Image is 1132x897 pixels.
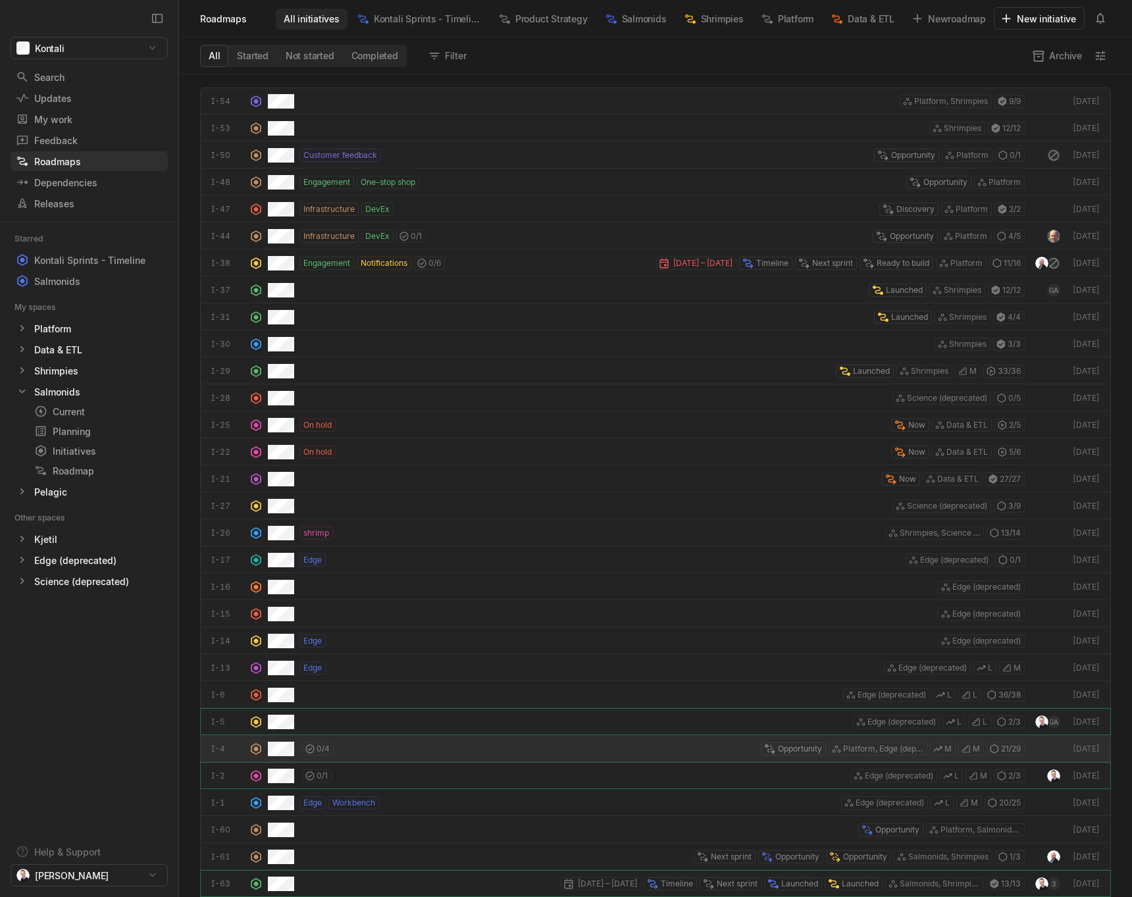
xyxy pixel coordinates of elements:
div: My work [16,113,163,126]
a: I-1EdgeWorkbenchEdge (deprecated)LM20/25[DATE] [200,789,1111,816]
button: M [965,769,991,782]
button: M [955,365,981,378]
div: 3 / 9 [994,500,1025,513]
div: I-4 [211,743,244,755]
div: I-17 [211,554,244,566]
div: I-38EngagementNotifications0/6[DATE] – [DATE]TimelineNext sprintReady to buildPlatform11/16[DATE] [200,249,1111,276]
a: I-15Edge (deprecated)[DATE] [200,600,1111,627]
div: [DATE] [1071,581,1100,593]
div: [DATE] [1071,689,1100,701]
a: I-25On holdNowData & ETL2/5[DATE] [200,411,1111,438]
div: Roadmaps [16,155,163,168]
div: I-54Platform, Shrimpies9/9[DATE] [200,88,1111,115]
div: 2 / 3 [994,769,1025,782]
div: [DATE] [1071,635,1100,647]
div: [DATE] [1071,311,1100,323]
span: Edge (deprecated) [865,770,933,782]
div: I-6Edge (deprecated)LL36/38[DATE] [200,681,1111,708]
span: Shrimpies [911,365,948,377]
div: [DATE] [1071,473,1100,485]
div: 33 / 36 [983,365,1025,378]
div: [DATE] [1071,770,1100,782]
a: I-21NowData & ETL27/27[DATE] [200,465,1111,492]
span: Product Strategy [515,12,588,26]
span: Data & ETL [848,12,894,26]
span: M [944,743,952,755]
a: Science (deprecated) [11,572,168,590]
span: Platform [955,230,987,242]
div: [DATE] [1071,527,1100,539]
a: Current [29,402,168,421]
div: I-50Customer feedbackOpportunityPlatform0/1[DATE] [200,141,1111,168]
img: DSC_1296.JPG [1035,257,1048,270]
div: Science (deprecated) [34,575,129,588]
div: Edge (deprecated) [34,553,116,567]
div: Shrimpies [34,364,78,378]
div: Platform [11,319,168,338]
span: Edge (deprecated) [952,581,1021,593]
span: Next sprint [812,257,853,269]
span: GA [1049,715,1058,729]
a: I-47InfrastructureDevExDiscoveryPlatform2/2[DATE] [200,195,1111,222]
div: I-28Science (deprecated)0/5[DATE] [200,384,1111,411]
span: Customer feedback [303,149,377,161]
div: I-21 [211,473,244,485]
span: L [954,770,959,782]
div: I-50 [211,149,244,161]
span: Salmonids [622,12,667,26]
span: Science (deprecated) [907,500,987,512]
div: I-14 [211,635,244,647]
button: M [956,796,982,809]
img: Kontali0497_EJH_round.png [1035,715,1048,729]
span: On hold [303,446,332,458]
div: Kontali Sprints - Timeline [349,9,489,30]
div: I-48EngagementOne-stop shopOpportunityPlatform[DATE] [200,168,1111,195]
div: Kontali Sprints - Timeline [11,251,168,269]
button: Started [228,45,277,66]
span: L [983,716,987,728]
div: 12 / 12 [988,122,1025,135]
button: All initiatives [276,9,347,30]
div: I-44InfrastructureDevEx0/1OpportunityPlatform4/5[DATE] [200,222,1111,249]
span: Infrastructure [303,230,355,242]
a: Roadmaps [11,151,168,171]
div: I-1 [211,797,244,809]
span: Shrimpies [701,12,744,26]
div: 0 / 1 [995,553,1025,567]
span: DevEx [365,230,390,242]
div: [DATE] – [DATE] [656,257,736,270]
div: Kjetil [34,532,57,546]
span: All initiatives [284,12,340,26]
img: profile.jpeg [1047,230,1060,243]
div: Data & ETL [823,9,902,30]
span: Launched [886,284,923,296]
div: Salmonids [11,382,168,401]
span: Platform [956,203,988,215]
div: Current [34,405,163,419]
div: [DATE] [1071,365,1100,377]
div: Edge (deprecated) [11,551,168,569]
a: Initiatives [29,442,168,460]
button: L [931,796,954,809]
div: 9 / 9 [994,95,1025,108]
a: I-14EdgeEdge (deprecated)[DATE] [200,627,1111,654]
a: Feedback [11,130,168,150]
div: I-26 [211,527,244,539]
div: I-13EdgeEdge (deprecated)LM[DATE] [200,654,1111,681]
div: 27 / 27 [985,473,1025,486]
div: I-47 [211,203,244,215]
img: Kontali0497_EJH_round.png [1047,769,1060,782]
div: 0 / 1 [995,149,1025,162]
span: Edge (deprecated) [898,662,967,674]
div: Dependencies [16,176,163,190]
div: Salmonids [34,385,80,399]
div: Shrimpies [11,361,168,380]
div: I-29 [211,365,244,377]
div: I-37LaunchedShrimpies12/12GA[DATE] [200,276,1111,303]
a: I-20/1Edge (deprecated)LM2/3[DATE] [200,762,1111,789]
a: I-17EdgeEdge (deprecated)0/1[DATE] [200,546,1111,573]
div: [DATE] [1071,203,1100,215]
span: Shrimpies [944,122,981,134]
span: Engagement [303,176,350,188]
